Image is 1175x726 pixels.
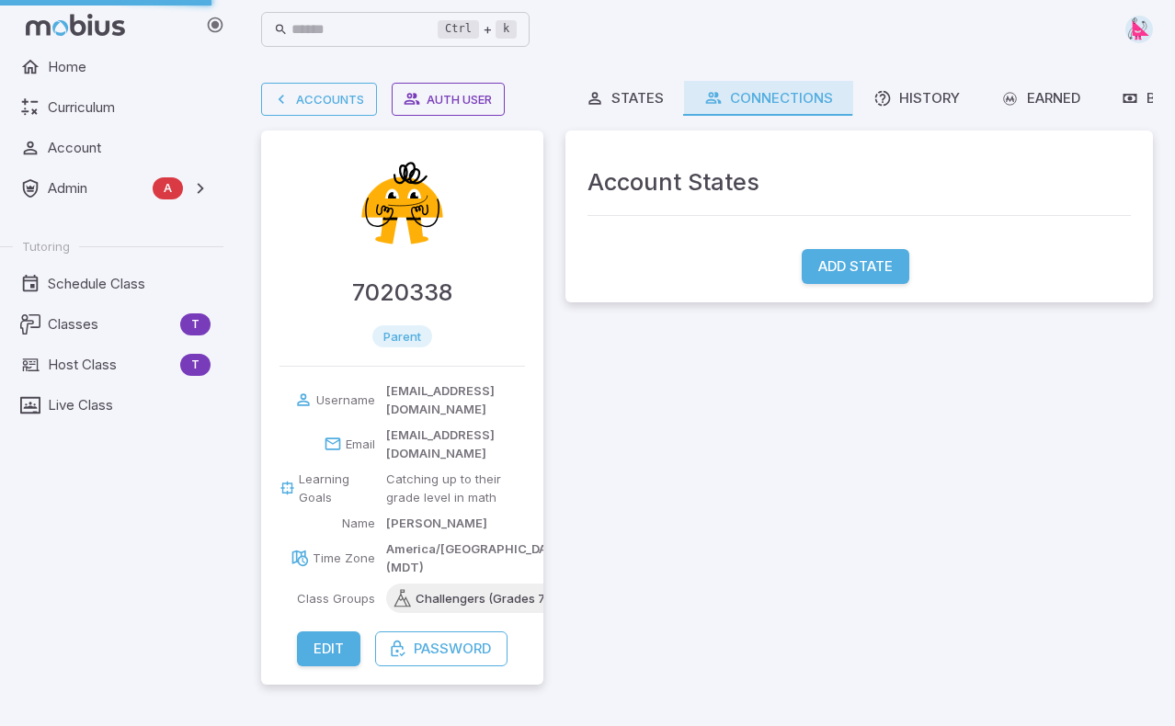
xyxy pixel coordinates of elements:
[704,88,833,108] div: Connections
[48,314,173,335] span: Classes
[802,249,909,284] button: Add State
[392,83,505,116] button: Auth User
[587,164,1131,200] h4: Account States
[261,83,377,116] a: Accounts
[316,391,375,409] p: Username
[299,470,375,506] p: Learning Goals
[48,178,145,199] span: Admin
[48,57,211,77] span: Home
[401,589,576,607] span: Challengers (Grades 7-9)
[386,381,525,418] p: [EMAIL_ADDRESS][DOMAIN_NAME]
[48,395,211,415] span: Live Class
[180,356,211,374] span: T
[496,20,517,39] kbd: k
[22,238,70,255] span: Tutoring
[48,355,173,375] span: Host Class
[1000,88,1080,108] div: Earned
[180,315,211,334] span: T
[386,425,525,462] p: [EMAIL_ADDRESS][DOMAIN_NAME]
[352,274,452,311] h4: 7020338
[346,435,375,453] p: Email
[153,179,183,198] span: A
[48,97,211,118] span: Curriculum
[313,549,375,567] p: Time Zone
[438,20,479,39] kbd: Ctrl
[372,327,432,346] span: parent
[375,631,508,666] button: Password
[297,631,360,666] button: Edit
[342,514,375,532] p: Name
[297,589,375,607] p: Class Groups
[386,470,525,506] p: Catching up to their grade level in math
[1125,16,1153,43] img: right-triangle.svg
[438,18,517,40] div: +
[48,138,211,158] span: Account
[386,514,487,532] p: [PERSON_NAME]
[348,149,458,259] img: borah
[586,88,664,108] div: States
[48,274,211,294] span: Schedule Class
[386,539,567,576] p: America/[GEOGRAPHIC_DATA] (MDT)
[873,88,960,108] div: History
